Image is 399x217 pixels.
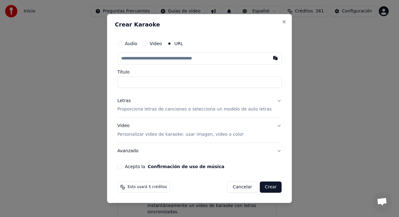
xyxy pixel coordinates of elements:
[117,98,131,104] div: Letras
[174,41,183,46] label: URL
[117,118,281,143] button: VideoPersonalizar video de karaoke: usar imagen, video o color
[117,93,281,118] button: LetrasProporciona letras de canciones o selecciona un modelo de auto letras
[228,182,257,193] button: Cancelar
[117,143,281,159] button: Avanzado
[117,123,243,138] div: Video
[125,41,137,46] label: Audio
[115,22,284,27] h2: Crear Karaoke
[148,164,224,169] button: Acepto la
[125,164,224,169] label: Acepto la
[127,185,167,190] span: Esto usará 5 créditos
[117,106,272,113] p: Proporciona letras de canciones o selecciona un modelo de auto letras
[150,41,162,46] label: Video
[117,131,243,138] p: Personalizar video de karaoke: usar imagen, video o color
[260,182,281,193] button: Crear
[117,70,281,74] label: Título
